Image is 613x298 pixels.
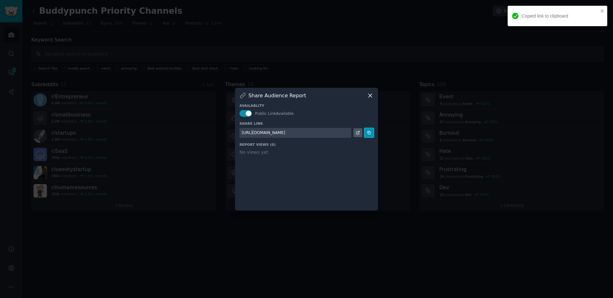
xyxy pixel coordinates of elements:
[600,8,605,13] button: close
[239,103,374,108] h3: Availablity
[522,13,598,19] div: Copied link to clipboard
[239,149,374,156] div: No views yet
[239,142,374,147] h3: Report Views ( 0 )
[248,92,306,99] h3: Share Audience Report
[242,130,285,136] div: [URL][DOMAIN_NAME]
[255,111,294,116] span: Public Link Available
[239,121,374,126] h3: Share Link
